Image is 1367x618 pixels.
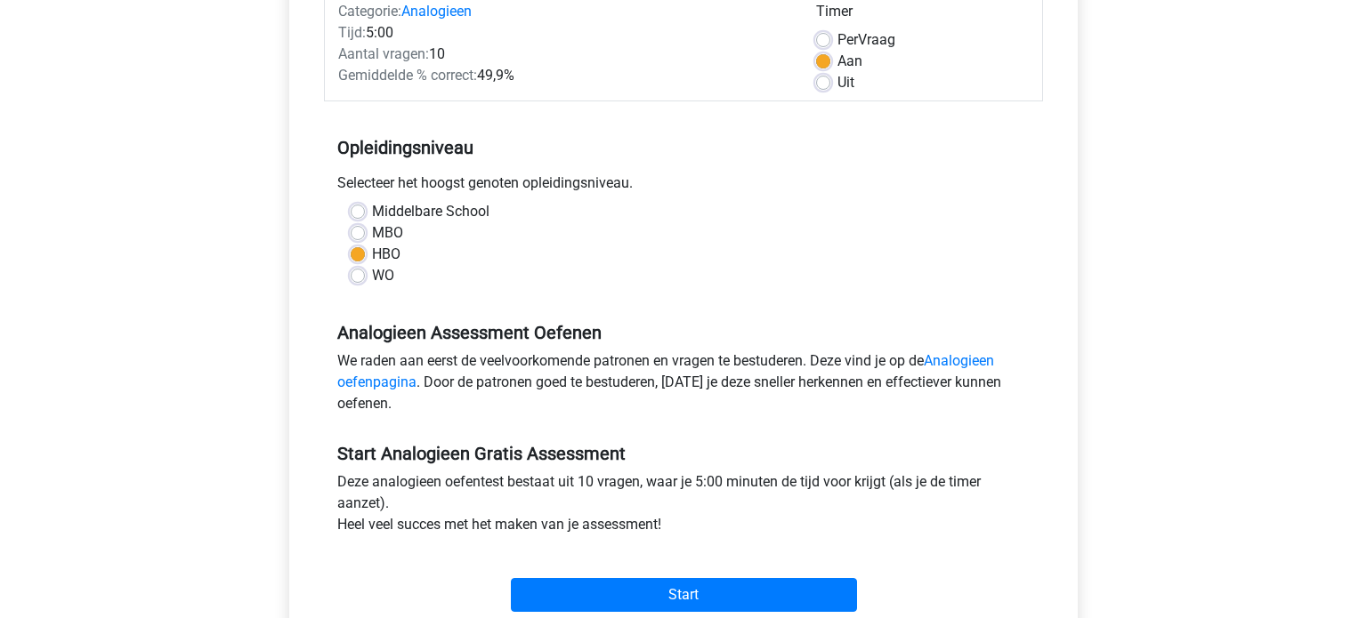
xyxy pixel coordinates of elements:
[372,265,394,286] label: WO
[338,67,477,84] span: Gemiddelde % correct:
[338,24,366,41] span: Tijd:
[837,31,858,48] span: Per
[324,471,1043,542] div: Deze analogieen oefentest bestaat uit 10 vragen, waar je 5:00 minuten de tijd voor krijgt (als je...
[372,201,489,222] label: Middelbare School
[338,45,429,62] span: Aantal vragen:
[837,51,862,72] label: Aan
[401,3,472,20] a: Analogieen
[372,244,400,265] label: HBO
[337,322,1030,343] h5: Analogieen Assessment Oefenen
[372,222,403,244] label: MBO
[837,72,854,93] label: Uit
[337,130,1030,165] h5: Opleidingsniveau
[325,65,803,86] div: 49,9%
[338,3,401,20] span: Categorie:
[816,1,1029,29] div: Timer
[325,22,803,44] div: 5:00
[324,350,1043,421] div: We raden aan eerst de veelvoorkomende patronen en vragen te bestuderen. Deze vind je op de . Door...
[325,44,803,65] div: 10
[511,578,857,612] input: Start
[337,443,1030,464] h5: Start Analogieen Gratis Assessment
[837,29,895,51] label: Vraag
[324,173,1043,201] div: Selecteer het hoogst genoten opleidingsniveau.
